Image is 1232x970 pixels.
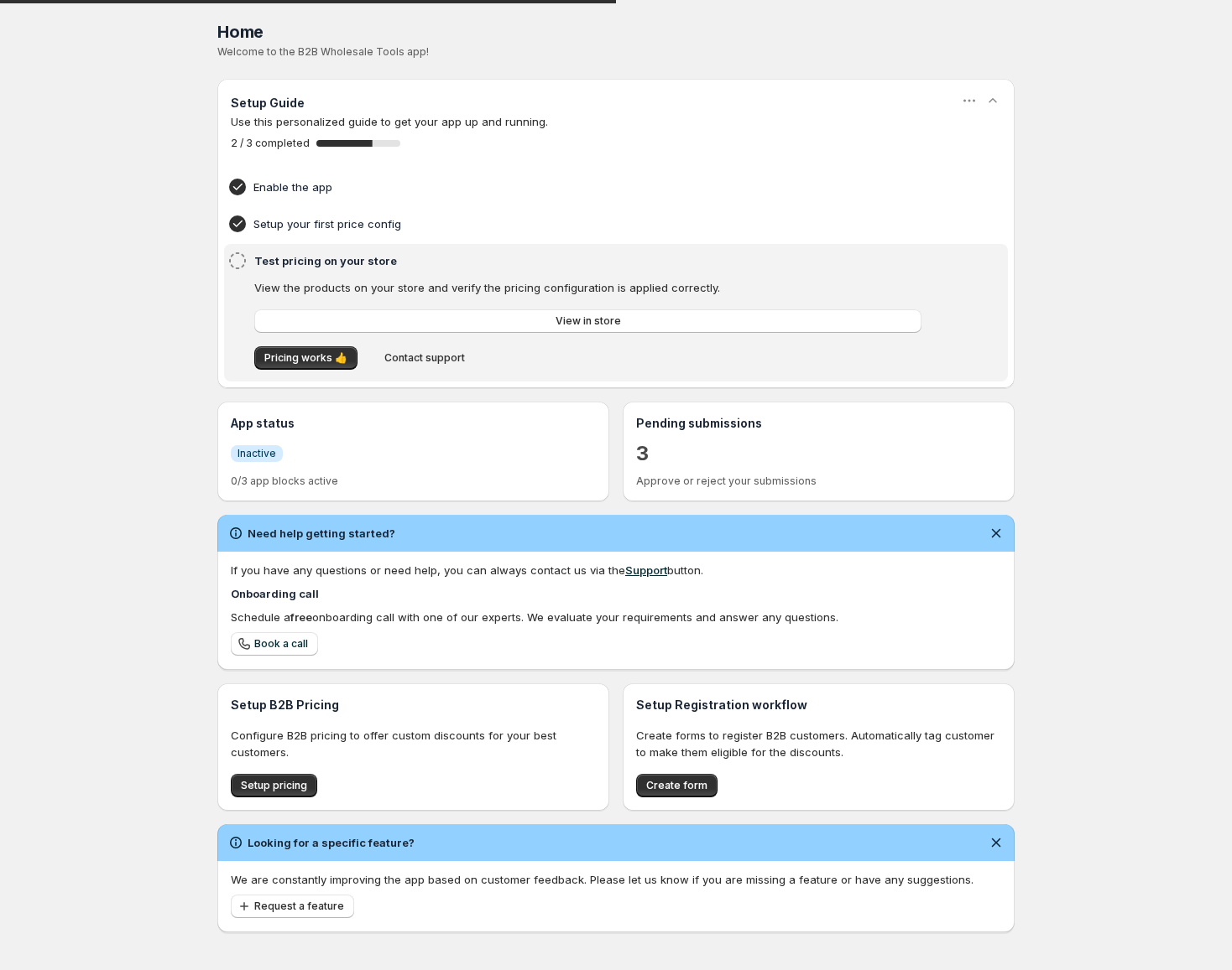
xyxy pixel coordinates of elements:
span: Book a call [254,637,308,651]
p: We are constantly improving the app based on customer feedback. Please let us know if you are mis... [231,871,1001,888]
h3: Setup Guide [231,95,305,112]
p: Create forms to register B2B customers. Automatically tag customer to make them eligible for the ... [636,727,1001,760]
a: Support [625,563,667,577]
span: Pricing works 👍 [264,351,347,365]
h3: Pending submissions [636,415,1001,432]
h4: Onboarding call [231,585,1001,602]
h4: Test pricing on your store [254,252,927,269]
span: 2 / 3 completed [231,137,310,150]
h3: App status [231,415,596,432]
h3: Setup Registration workflow [636,697,1001,713]
button: Dismiss notification [984,831,1008,854]
button: Setup pricing [231,774,317,797]
p: Use this personalized guide to get your app up and running. [231,113,1001,130]
span: Contact support [384,351,465,365]
p: Configure B2B pricing to offer custom discounts for your best customers. [231,727,596,760]
span: Create form [646,779,707,792]
button: Dismiss notification [984,521,1008,545]
span: Home [217,22,264,42]
h2: Looking for a specific feature? [248,834,415,851]
span: Inactive [238,447,276,460]
span: Setup pricing [241,779,307,792]
a: View in store [254,309,921,333]
h4: Setup your first price config [253,215,927,232]
button: Pricing works 👍 [254,346,358,370]
p: View the products on your store and verify the pricing configuration is applied correctly. [254,279,921,296]
button: Contact support [374,346,475,370]
b: free [290,610,312,624]
span: Request a feature [254,900,344,913]
p: Approve or reject your submissions [636,475,1001,488]
h2: Need help getting started? [248,525,395,542]
span: View in store [556,314,621,328]
p: 0/3 app blocks active [231,475,596,488]
p: Welcome to the B2B Wholesale Tools app! [217,45,1015,59]
div: Schedule a onboarding call with one of our experts. We evaluate your requirements and answer any ... [231,609,1001,625]
div: If you have any questions or need help, you can always contact us via the button. [231,562,1001,578]
a: Book a call [231,632,318,656]
button: Create form [636,774,718,797]
a: 3 [636,440,649,467]
button: Request a feature [231,895,354,918]
h4: Enable the app [253,179,927,195]
a: InfoInactive [231,444,283,462]
h3: Setup B2B Pricing [231,697,596,713]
